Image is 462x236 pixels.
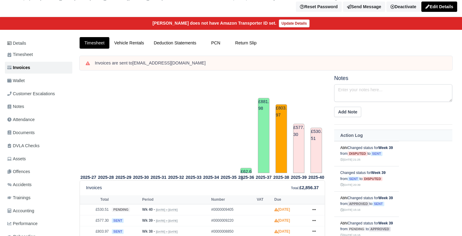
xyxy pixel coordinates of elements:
button: Reset Password [296,2,341,12]
span: sent [112,229,124,234]
a: Abhi [340,146,347,150]
span: pending [112,207,130,212]
th: 2025-40 [307,173,325,181]
td: £530.51 [80,204,110,215]
span: approved [347,202,369,206]
a: Accidents [5,179,72,191]
th: Total [80,195,110,204]
strong: [DATE] [274,229,290,234]
span: Attendance [7,116,35,123]
a: Assets [5,153,72,165]
strong: [DATE] [274,207,290,212]
h6: Invoices [86,185,102,190]
strong: [DATE] [274,218,290,223]
a: Notes [5,101,72,113]
small: Total [291,186,298,190]
span: sent [112,218,124,223]
th: 2025-29 [115,173,132,181]
div: : [291,184,319,191]
small: [DATE] » [DATE] [156,230,177,234]
th: Number [210,195,255,204]
a: DVLA Checks [5,140,72,152]
span: Documents [7,129,35,136]
span: Customer Escalations [7,90,55,97]
strong: Wk 40 - [142,207,155,212]
a: Edit Details [421,2,457,12]
span: approved [369,227,391,231]
td: Changed status for from to [334,166,399,192]
a: Invoices [5,62,72,74]
strong: Week 39 [378,196,393,200]
th: 2025-32 [167,173,185,181]
span: Wallet [7,77,25,84]
td: £577.30 [293,124,305,173]
td: £803.97 [275,104,287,173]
td: #0000009405 [210,204,255,215]
span: Accidents [7,181,32,188]
strong: Wk 38 - [142,229,155,234]
a: Send Message [343,2,385,12]
a: PCN [201,37,230,49]
a: Return Slip [230,37,261,49]
th: Action Log [334,130,452,141]
th: Period [141,195,210,204]
td: £881.98 [258,98,269,173]
strong: Week 39 [378,146,393,150]
a: Attendance [5,114,72,126]
td: Changed status for from to [334,141,399,166]
span: Assets [7,155,26,162]
span: Offences [7,168,30,175]
small: [DATE] » [DATE] [156,208,177,212]
a: Deactivate [386,2,420,12]
a: Wallet [5,75,72,87]
th: 2025-28 [97,173,115,181]
div: Invoices are sent to [95,60,446,66]
a: Documents [5,127,72,139]
th: 2025-37 [255,173,272,181]
span: sent [371,151,382,156]
strong: £2,856.37 [299,185,319,190]
small: [DATE] 20:39 [340,183,360,186]
th: 2025-27 [80,173,97,181]
span: Trainings [7,194,30,201]
span: Notes [7,103,24,110]
a: Timesheet [80,37,109,49]
th: 2025-30 [132,173,150,181]
a: Abhi [340,196,347,200]
span: sent [347,177,359,181]
span: DVLA Checks [7,142,39,149]
small: [DATE] 21:25 [340,158,360,161]
span: sent [372,202,384,206]
span: Invoices [7,64,30,71]
th: Due [273,195,306,204]
a: Update Details [279,19,310,27]
th: 2025-38 [272,173,290,181]
th: 2025-33 [185,173,202,181]
small: [DATE] 15:16 [340,208,360,211]
strong: Week 39 [371,171,385,175]
a: Abhi [340,221,347,225]
span: disputed [347,151,368,156]
iframe: Chat Widget [432,207,462,236]
th: 2025-31 [150,173,167,181]
h5: Notes [334,75,452,82]
td: £530.51 [310,128,322,173]
td: #0000009220 [210,215,255,226]
button: Add Note [334,107,361,117]
small: [DATE] » [DATE] [156,219,177,223]
a: Accounting [5,205,72,217]
a: Performance [5,218,72,230]
span: pending [347,227,366,231]
a: Vehicle Rentals [109,37,149,49]
th: 2025-35 [220,173,238,181]
strong: [EMAIL_ADDRESS][DOMAIN_NAME] [132,61,206,65]
a: Timesheet [5,49,72,61]
th: 2025-36 [237,173,255,181]
strong: Week 39 [378,221,393,225]
a: Offences [5,166,72,178]
th: 2025-39 [290,173,308,181]
span: Accounting [7,207,34,214]
span: Performance [7,220,38,227]
a: Trainings [5,192,72,204]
